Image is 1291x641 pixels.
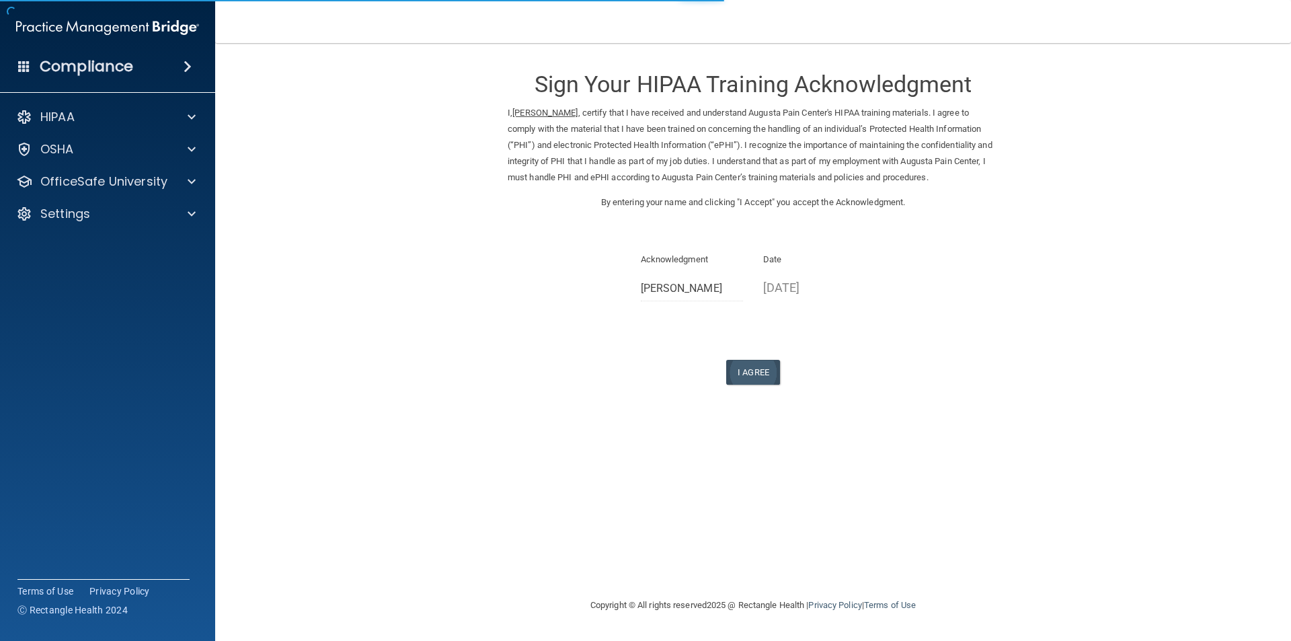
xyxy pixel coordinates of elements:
a: OSHA [16,141,196,157]
ins: [PERSON_NAME] [512,108,578,118]
a: Settings [16,206,196,222]
p: HIPAA [40,109,75,125]
a: Terms of Use [864,600,916,610]
p: OSHA [40,141,74,157]
a: OfficeSafe University [16,174,196,190]
a: Terms of Use [17,585,73,598]
button: I Agree [726,360,780,385]
p: OfficeSafe University [40,174,167,190]
p: Acknowledgment [641,252,744,268]
a: HIPAA [16,109,196,125]
p: I, , certify that I have received and understand Augusta Pain Center's HIPAA training materials. ... [508,105,999,186]
span: Ⓒ Rectangle Health 2024 [17,603,128,617]
p: By entering your name and clicking "I Accept" you accept the Acknowledgment. [508,194,999,211]
a: Privacy Policy [89,585,150,598]
p: Date [763,252,866,268]
img: PMB logo [16,14,199,41]
input: Full Name [641,276,744,301]
p: Settings [40,206,90,222]
a: Privacy Policy [808,600,861,610]
h3: Sign Your HIPAA Training Acknowledgment [508,72,999,97]
p: [DATE] [763,276,866,299]
div: Copyright © All rights reserved 2025 @ Rectangle Health | | [508,584,999,627]
h4: Compliance [40,57,133,76]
